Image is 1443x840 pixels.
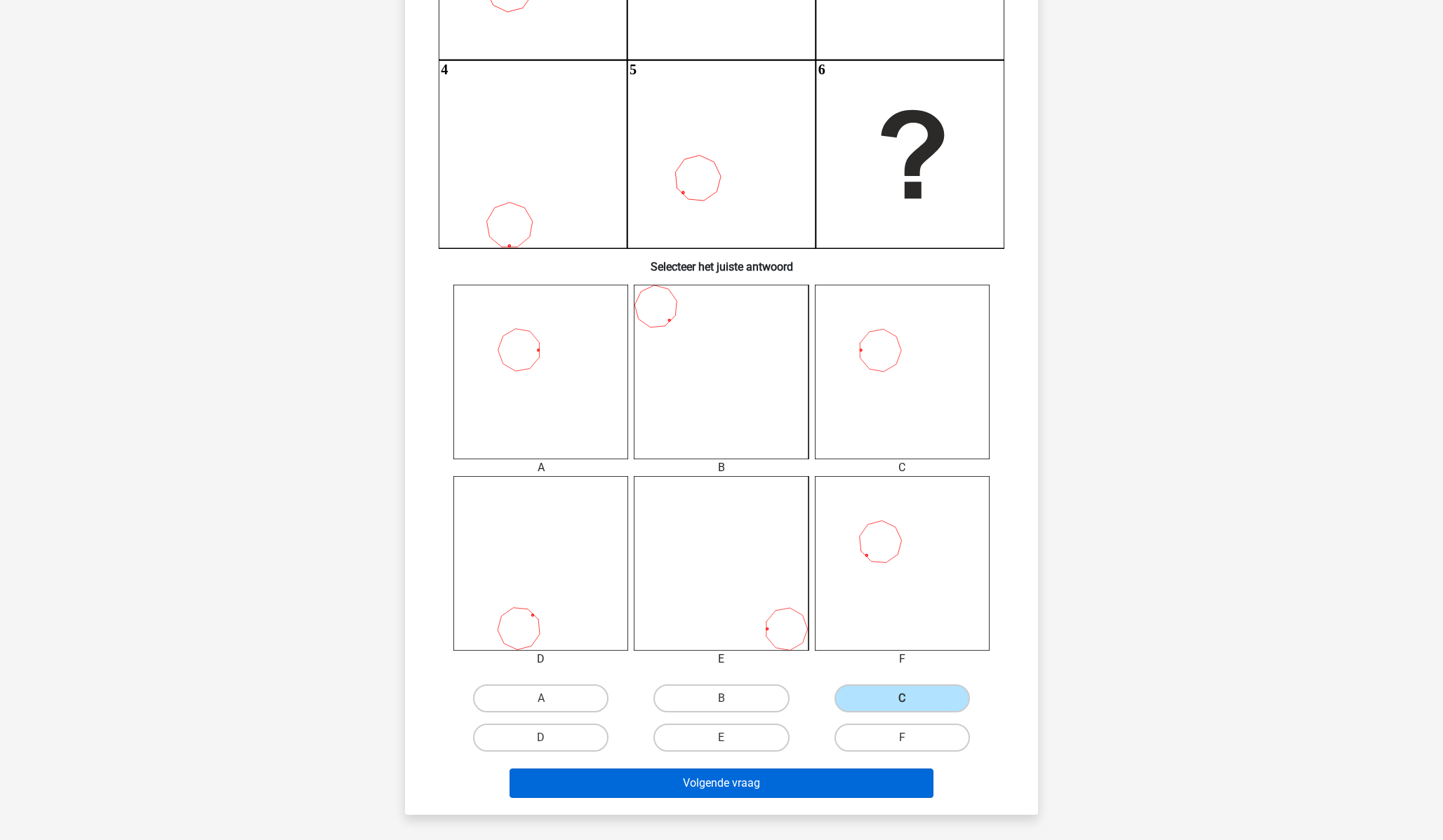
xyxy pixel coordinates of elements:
[473,724,609,752] label: D
[443,651,639,668] div: D
[653,684,789,712] label: B
[834,724,970,752] label: F
[653,724,789,752] label: E
[443,459,639,476] div: A
[630,62,637,77] text: 5
[804,651,1000,668] div: F
[510,768,934,798] button: Volgende vraag
[804,459,1000,476] div: C
[623,651,819,668] div: E
[427,249,1016,273] h6: Selecteer het juiste antwoord
[441,62,448,77] text: 4
[473,684,609,712] label: A
[818,62,825,77] text: 6
[623,459,819,476] div: B
[834,684,970,712] label: C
